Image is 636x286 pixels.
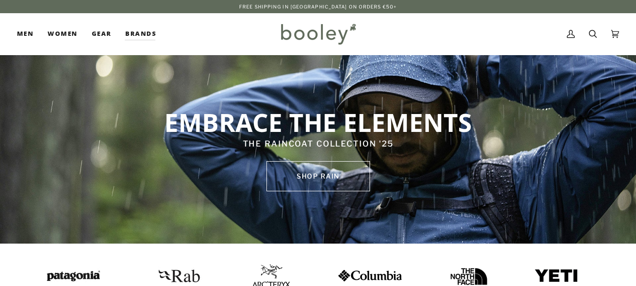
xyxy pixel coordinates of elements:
a: Brands [118,13,163,55]
a: Men [17,13,40,55]
span: Brands [125,29,156,39]
a: Gear [85,13,119,55]
p: Free Shipping in [GEOGRAPHIC_DATA] on Orders €50+ [239,3,397,10]
p: THE RAINCOAT COLLECTION '25 [134,138,503,150]
p: EMBRACE THE ELEMENTS [134,106,503,138]
span: Gear [92,29,112,39]
a: Women [40,13,84,55]
img: Booley [277,20,359,48]
span: Women [48,29,77,39]
span: Men [17,29,33,39]
a: SHOP rain [266,161,370,191]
